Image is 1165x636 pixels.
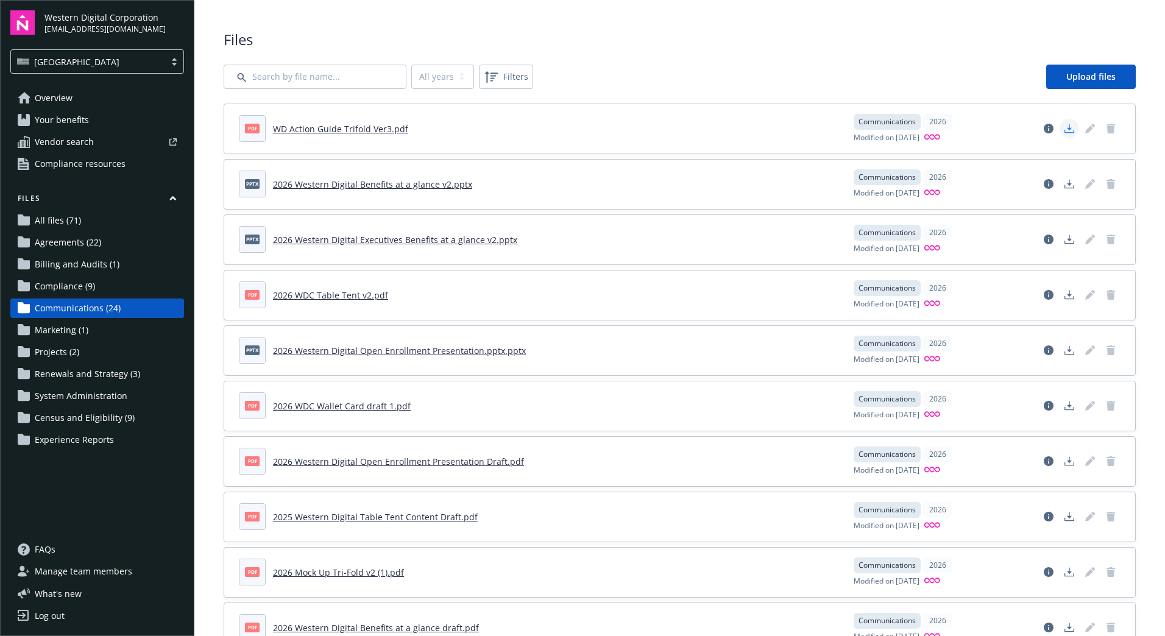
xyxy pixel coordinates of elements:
[923,114,952,130] div: 2026
[1080,341,1100,360] span: Edit document
[1039,174,1058,194] a: View file details
[503,70,528,83] span: Filters
[923,447,952,462] div: 2026
[854,354,919,366] span: Modified on [DATE]
[1039,507,1058,526] a: View file details
[1101,507,1121,526] span: Delete document
[923,336,952,352] div: 2026
[10,299,184,318] a: Communications (24)
[35,386,127,406] span: System Administration
[1101,119,1121,138] span: Delete document
[35,88,73,108] span: Overview
[1101,451,1121,471] a: Delete document
[1080,230,1100,249] span: Edit document
[1101,230,1121,249] span: Delete document
[273,289,388,301] a: 2026 WDC Table Tent v2.pdf
[10,277,184,296] a: Compliance (9)
[35,342,79,362] span: Projects (2)
[35,277,95,296] span: Compliance (9)
[10,386,184,406] a: System Administration
[923,280,952,296] div: 2026
[859,449,916,460] span: Communications
[273,178,472,190] a: 2026 Western Digital Benefits at a glance v2.pptx
[245,456,260,465] span: pdf
[1060,285,1079,305] a: Download document
[245,567,260,576] span: pdf
[10,430,184,450] a: Experience Reports
[1080,119,1100,138] a: Edit document
[245,124,260,133] span: pdf
[273,345,526,356] a: 2026 Western Digital Open Enrollment Presentation.pptx.pptx
[1080,507,1100,526] span: Edit document
[245,623,260,632] span: pdf
[1060,119,1079,138] a: Download document
[1039,341,1058,360] a: View file details
[923,613,952,629] div: 2026
[34,55,119,68] span: [GEOGRAPHIC_DATA]
[1039,119,1058,138] a: View file details
[1080,451,1100,471] span: Edit document
[859,560,916,571] span: Communications
[1060,341,1079,360] a: Download document
[35,364,140,384] span: Renewals and Strategy (3)
[10,88,184,108] a: Overview
[35,110,89,130] span: Your benefits
[854,299,919,310] span: Modified on [DATE]
[479,65,533,89] button: Filters
[35,562,132,581] span: Manage team members
[10,211,184,230] a: All files (71)
[245,345,260,355] span: pptx
[273,511,478,523] a: 2025 Western Digital Table Tent Content Draft.pdf
[1080,562,1100,582] a: Edit document
[1101,285,1121,305] span: Delete document
[1101,174,1121,194] span: Delete document
[10,132,184,152] a: Vendor search
[859,227,916,238] span: Communications
[1066,71,1116,82] span: Upload files
[1039,396,1058,415] a: View file details
[10,342,184,362] a: Projects (2)
[44,24,166,35] span: [EMAIL_ADDRESS][DOMAIN_NAME]
[1101,341,1121,360] span: Delete document
[1080,174,1100,194] span: Edit document
[10,364,184,384] a: Renewals and Strategy (3)
[1046,65,1136,89] a: Upload files
[923,557,952,573] div: 2026
[854,409,919,421] span: Modified on [DATE]
[35,255,119,274] span: Billing and Audits (1)
[854,520,919,532] span: Modified on [DATE]
[923,169,952,185] div: 2026
[854,243,919,255] span: Modified on [DATE]
[35,320,88,340] span: Marketing (1)
[44,10,184,35] button: Western Digital Corporation[EMAIL_ADDRESS][DOMAIN_NAME]
[35,587,82,600] span: What ' s new
[10,562,184,581] a: Manage team members
[1060,451,1079,471] a: Download document
[1039,285,1058,305] a: View file details
[245,401,260,410] span: pdf
[1101,396,1121,415] span: Delete document
[859,338,916,349] span: Communications
[44,11,166,24] span: Western Digital Corporation
[1039,562,1058,582] a: View file details
[1039,451,1058,471] a: View file details
[1080,285,1100,305] a: Edit document
[10,110,184,130] a: Your benefits
[10,408,184,428] a: Census and Eligibility (9)
[481,67,531,87] span: Filters
[1039,230,1058,249] a: View file details
[35,233,101,252] span: Agreements (22)
[10,320,184,340] a: Marketing (1)
[10,10,35,35] img: navigator-logo.svg
[1080,396,1100,415] a: Edit document
[35,132,94,152] span: Vendor search
[859,504,916,515] span: Communications
[224,65,406,89] input: Search by file name...
[273,567,404,578] a: 2026 Mock Up Tri-Fold v2 (1).pdf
